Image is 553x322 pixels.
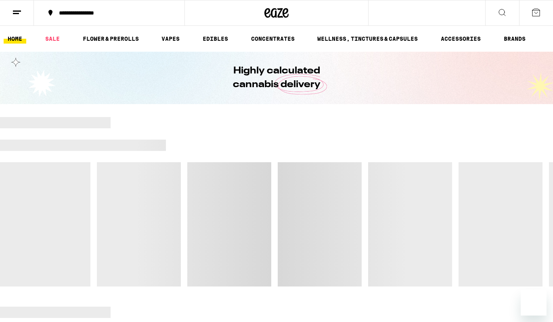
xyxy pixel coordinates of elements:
h1: Highly calculated cannabis delivery [210,64,343,92]
a: WELLNESS, TINCTURES & CAPSULES [313,34,422,44]
a: ACCESSORIES [437,34,485,44]
iframe: Button to launch messaging window [521,290,547,316]
a: HOME [4,34,26,44]
a: FLOWER & PREROLLS [79,34,143,44]
a: VAPES [157,34,184,44]
a: CONCENTRATES [247,34,299,44]
a: BRANDS [500,34,530,44]
a: SALE [41,34,64,44]
a: EDIBLES [199,34,232,44]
